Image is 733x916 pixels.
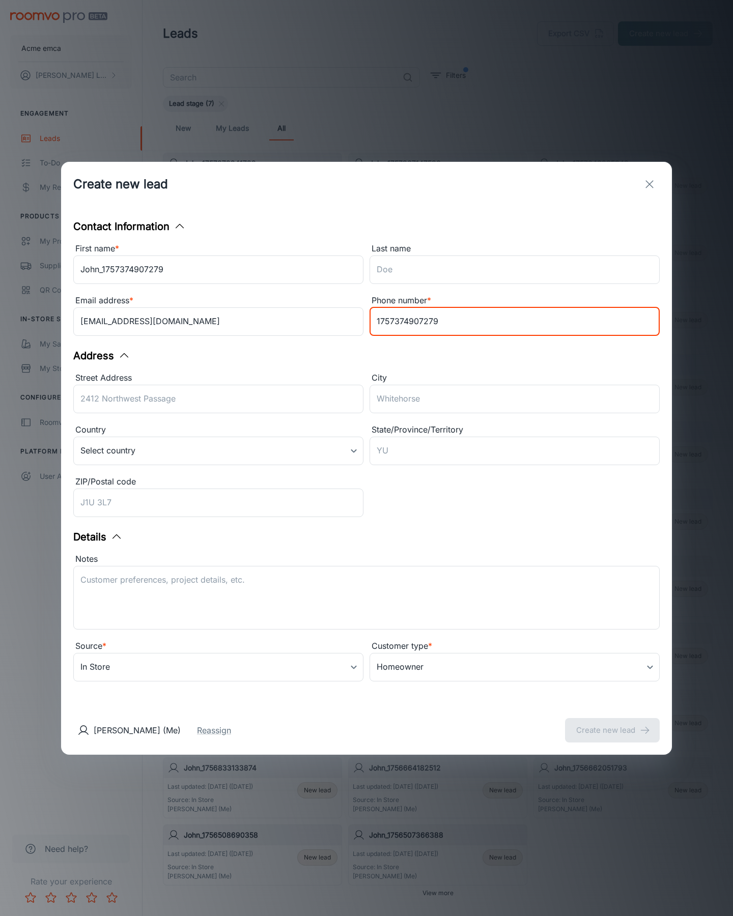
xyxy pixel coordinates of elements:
[73,219,186,234] button: Contact Information
[73,255,363,284] input: John
[73,529,123,545] button: Details
[73,242,363,255] div: First name
[370,294,660,307] div: Phone number
[73,294,363,307] div: Email address
[73,175,168,193] h1: Create new lead
[73,371,363,385] div: Street Address
[370,307,660,336] input: +1 439-123-4567
[94,724,181,736] p: [PERSON_NAME] (Me)
[370,423,660,437] div: State/Province/Territory
[73,475,363,489] div: ZIP/Postal code
[370,640,660,653] div: Customer type
[197,724,231,736] button: Reassign
[73,653,363,681] div: In Store
[73,553,660,566] div: Notes
[73,489,363,517] input: J1U 3L7
[73,423,363,437] div: Country
[370,653,660,681] div: Homeowner
[73,640,363,653] div: Source
[370,255,660,284] input: Doe
[370,437,660,465] input: YU
[73,437,363,465] div: Select country
[370,385,660,413] input: Whitehorse
[370,242,660,255] div: Last name
[73,385,363,413] input: 2412 Northwest Passage
[370,371,660,385] div: City
[639,174,660,194] button: exit
[73,307,363,336] input: myname@example.com
[73,348,130,363] button: Address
